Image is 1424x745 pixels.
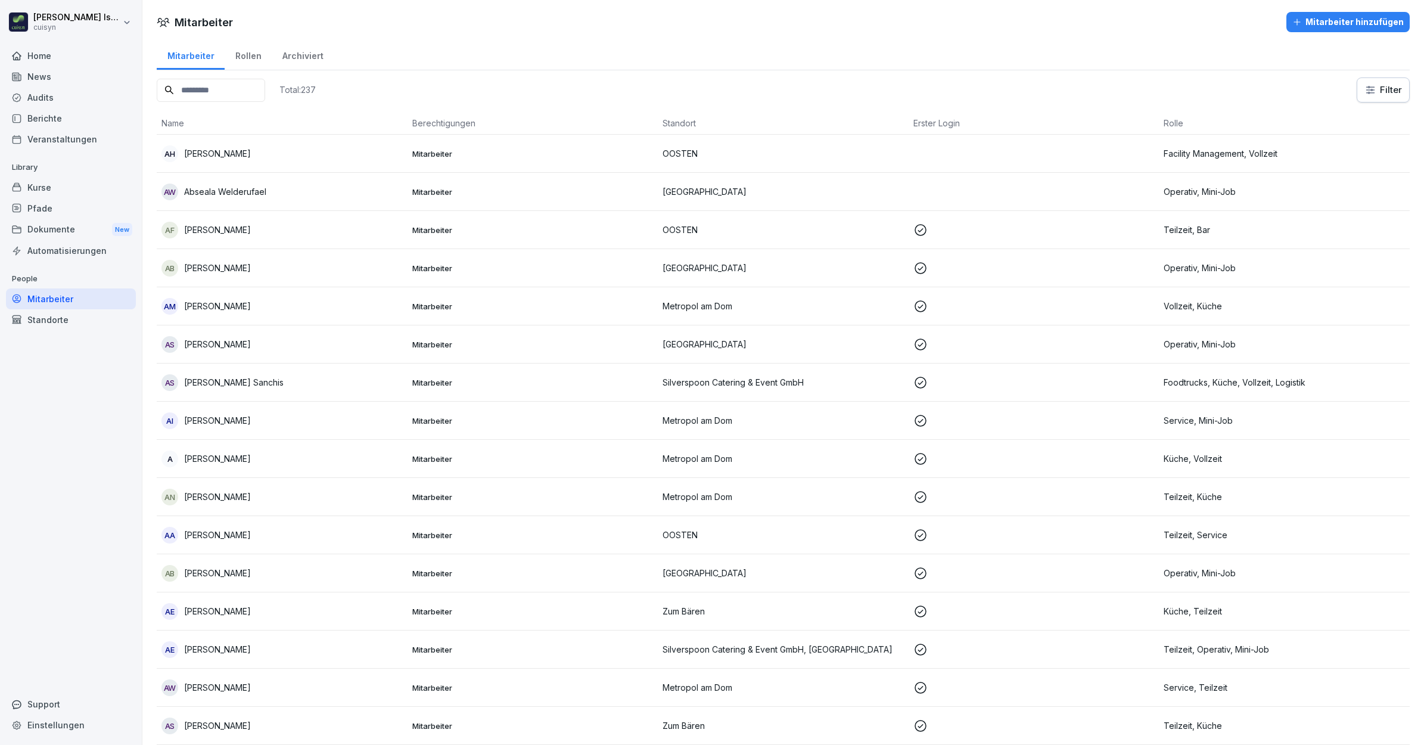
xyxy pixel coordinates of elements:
p: Metropol am Dom [663,681,904,694]
p: [GEOGRAPHIC_DATA] [663,567,904,579]
p: Mitarbeiter [412,339,654,350]
p: Mitarbeiter [412,606,654,617]
p: Metropol am Dom [663,452,904,465]
p: Mitarbeiter [412,454,654,464]
div: AS [161,374,178,391]
p: Teilzeit, Küche [1164,719,1405,732]
div: AF [161,222,178,238]
a: Pfade [6,198,136,219]
div: A [161,451,178,467]
p: Service, Teilzeit [1164,681,1405,694]
div: AB [161,565,178,582]
p: Operativ, Mini-Job [1164,338,1405,350]
p: Mitarbeiter [412,721,654,731]
p: [PERSON_NAME] [184,300,251,312]
div: AA [161,527,178,544]
p: Mitarbeiter [412,682,654,693]
p: [PERSON_NAME] [184,262,251,274]
p: Küche, Vollzeit [1164,452,1405,465]
a: Home [6,45,136,66]
p: [GEOGRAPHIC_DATA] [663,185,904,198]
div: Filter [1364,84,1402,96]
p: Abseala Welderufael [184,185,266,198]
p: [PERSON_NAME] [184,719,251,732]
p: Total: 237 [279,84,316,95]
p: [PERSON_NAME] [184,338,251,350]
p: People [6,269,136,288]
p: [GEOGRAPHIC_DATA] [663,338,904,350]
p: Operativ, Mini-Job [1164,185,1405,198]
div: AW [161,184,178,200]
p: Mitarbeiter [412,225,654,235]
th: Erster Login [909,112,1159,135]
div: Dokumente [6,219,136,241]
p: Mitarbeiter [412,530,654,541]
p: [PERSON_NAME] [184,643,251,656]
p: [PERSON_NAME] [184,681,251,694]
p: Service, Mini-Job [1164,414,1405,427]
p: Facility Management, Vollzeit [1164,147,1405,160]
p: Metropol am Dom [663,300,904,312]
p: Mitarbeiter [412,263,654,274]
p: Teilzeit, Service [1164,529,1405,541]
p: Foodtrucks, Küche, Vollzeit, Logistik [1164,376,1405,389]
p: Silverspoon Catering & Event GmbH [663,376,904,389]
p: Zum Bären [663,719,904,732]
a: Berichte [6,108,136,129]
p: Vollzeit, Küche [1164,300,1405,312]
p: Mitarbeiter [412,568,654,579]
a: Kurse [6,177,136,198]
p: OOSTEN [663,529,904,541]
p: OOSTEN [663,147,904,160]
p: Operativ, Mini-Job [1164,262,1405,274]
th: Berechtigungen [408,112,658,135]
div: AE [161,641,178,658]
div: AE [161,603,178,620]
th: Name [157,112,408,135]
p: Zum Bären [663,605,904,617]
p: [PERSON_NAME] [184,567,251,579]
p: Mitarbeiter [412,148,654,159]
p: [PERSON_NAME] [184,147,251,160]
a: Einstellungen [6,715,136,735]
a: Mitarbeiter [6,288,136,309]
a: News [6,66,136,87]
a: Veranstaltungen [6,129,136,150]
div: AM [161,298,178,315]
p: [PERSON_NAME] Sanchis [184,376,284,389]
p: [PERSON_NAME] [184,452,251,465]
p: Teilzeit, Bar [1164,223,1405,236]
p: [PERSON_NAME] [184,529,251,541]
p: [PERSON_NAME] Issing [33,13,120,23]
a: Archiviert [272,39,334,70]
a: Rollen [225,39,272,70]
p: Metropol am Dom [663,491,904,503]
p: Library [6,158,136,177]
th: Rolle [1159,112,1410,135]
p: [PERSON_NAME] [184,414,251,427]
div: AI [161,412,178,429]
p: Metropol am Dom [663,414,904,427]
h1: Mitarbeiter [175,14,233,30]
a: Audits [6,87,136,108]
a: Mitarbeiter [157,39,225,70]
div: AS [161,718,178,734]
p: Mitarbeiter [412,301,654,312]
p: Mitarbeiter [412,187,654,197]
a: Automatisierungen [6,240,136,261]
p: [PERSON_NAME] [184,605,251,617]
button: Mitarbeiter hinzufügen [1286,12,1410,32]
div: AS [161,336,178,353]
div: AH [161,145,178,162]
div: AN [161,489,178,505]
a: Standorte [6,309,136,330]
button: Filter [1357,78,1409,102]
